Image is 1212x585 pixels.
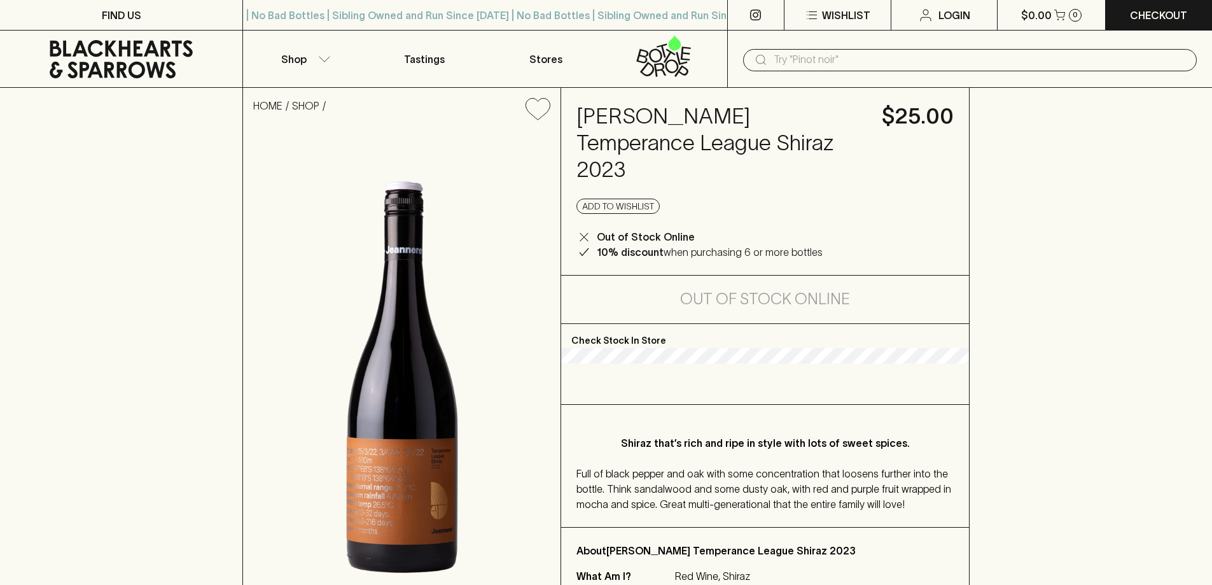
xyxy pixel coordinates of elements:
a: SHOP [292,100,319,111]
h4: $25.00 [882,103,954,130]
p: Shiraz that’s rich and ripe in style with lots of sweet spices. [602,435,928,451]
input: Try "Pinot noir" [774,50,1187,70]
p: FIND US [102,8,141,23]
a: HOME [253,100,282,111]
p: when purchasing 6 or more bottles [597,244,823,260]
button: Add to wishlist [520,93,555,125]
p: Shop [281,52,307,67]
p: Stores [529,52,562,67]
p: 0 [1073,11,1078,18]
p: About [PERSON_NAME] Temperance League Shiraz 2023 [576,543,954,558]
p: Wishlist [822,8,870,23]
p: Tastings [404,52,445,67]
a: Stores [485,31,606,87]
p: Out of Stock Online [597,229,695,244]
b: 10% discount [597,246,664,258]
p: What Am I? [576,568,672,584]
p: Checkout [1130,8,1187,23]
p: Check Stock In Store [561,324,969,348]
span: Full of black pepper and oak with some concentration that loosens further into the bottle. Think ... [576,468,951,510]
button: Add to wishlist [576,199,660,214]
p: $0.00 [1021,8,1052,23]
a: Tastings [364,31,485,87]
button: Shop [243,31,364,87]
h4: [PERSON_NAME] Temperance League Shiraz 2023 [576,103,867,183]
p: Login [938,8,970,23]
p: Red Wine, Shiraz [675,568,938,584]
h5: Out of Stock Online [680,289,850,309]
